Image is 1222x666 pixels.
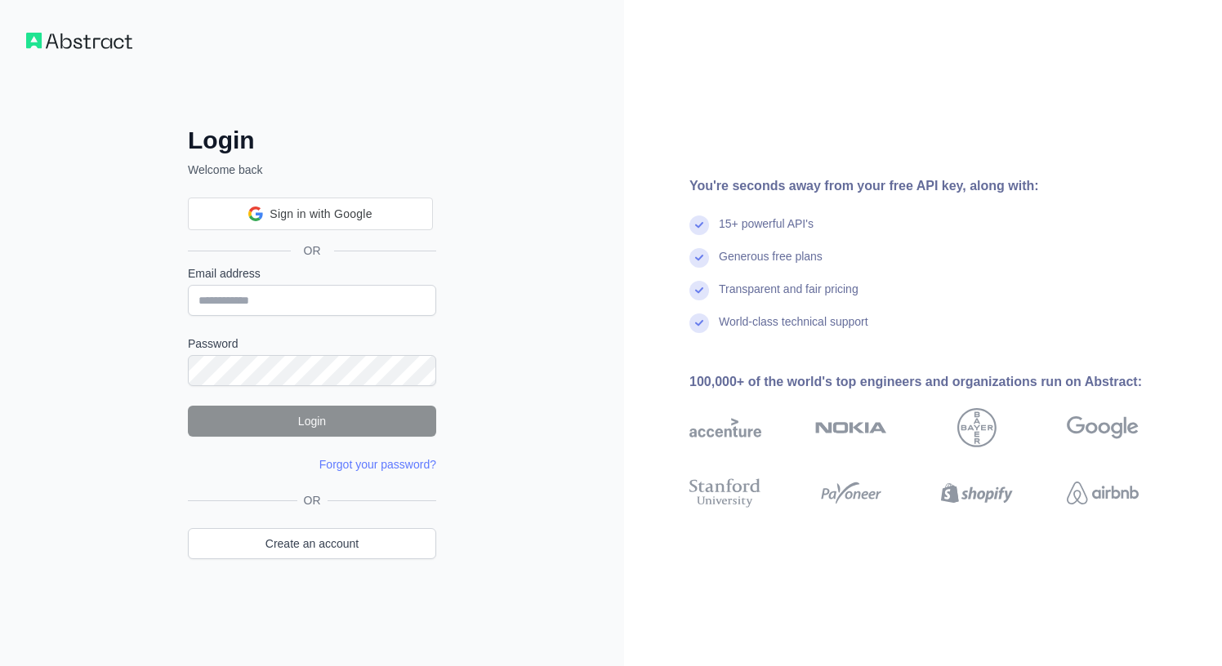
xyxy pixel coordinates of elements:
a: Forgot your password? [319,458,436,471]
img: stanford university [689,475,761,511]
img: shopify [941,475,1013,511]
img: nokia [815,408,887,447]
p: Welcome back [188,162,436,178]
button: Login [188,406,436,437]
img: check mark [689,281,709,300]
label: Email address [188,265,436,282]
img: check mark [689,313,709,333]
h2: Login [188,126,436,155]
img: check mark [689,215,709,235]
img: payoneer [815,475,887,511]
div: 100,000+ of the world's top engineers and organizations run on Abstract: [689,372,1191,392]
label: Password [188,335,436,352]
span: OR [297,492,328,508]
img: airbnb [1067,475,1139,511]
div: Transparent and fair pricing [719,281,859,313]
div: 15+ powerful API's [719,215,814,248]
span: Sign in with Google [270,206,372,223]
img: bayer [957,408,997,447]
img: google [1067,408,1139,447]
div: Sign in with Google [188,198,433,230]
div: You're seconds away from your free API key, along with: [689,176,1191,196]
span: OR [291,242,334,259]
a: Create an account [188,528,436,559]
img: Workflow [26,33,132,49]
div: Generous free plans [719,248,823,281]
div: World-class technical support [719,313,868,346]
img: check mark [689,248,709,268]
img: accenture [689,408,761,447]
